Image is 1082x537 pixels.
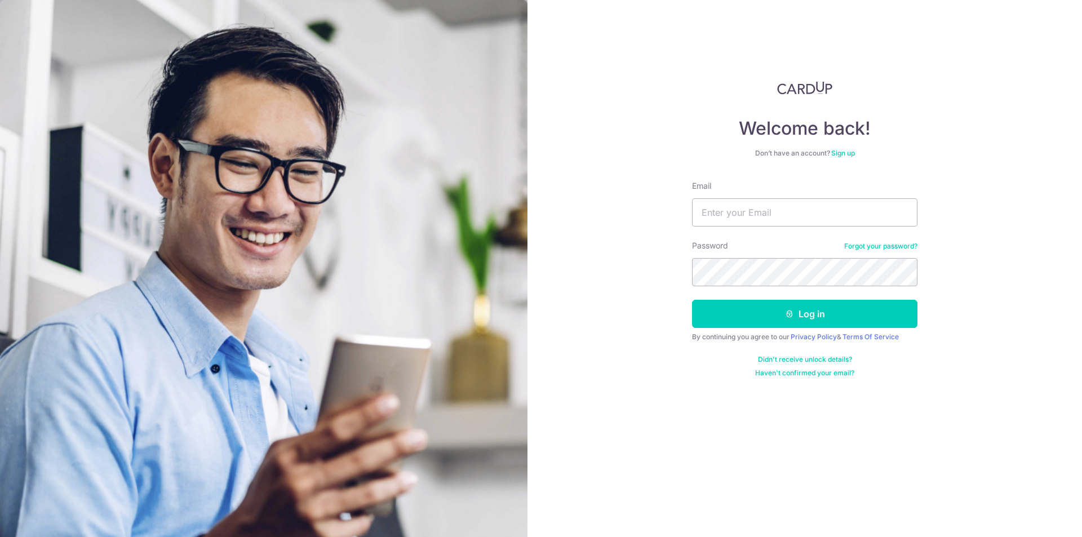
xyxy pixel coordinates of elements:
a: Sign up [831,149,855,157]
div: Don’t have an account? [692,149,917,158]
a: Didn't receive unlock details? [758,355,852,364]
h4: Welcome back! [692,117,917,140]
img: CardUp Logo [777,81,832,95]
label: Password [692,240,728,251]
button: Log in [692,300,917,328]
div: By continuing you agree to our & [692,332,917,341]
a: Forgot your password? [844,242,917,251]
input: Enter your Email [692,198,917,227]
label: Email [692,180,711,192]
a: Privacy Policy [791,332,837,341]
a: Terms Of Service [842,332,899,341]
a: Haven't confirmed your email? [755,369,854,378]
